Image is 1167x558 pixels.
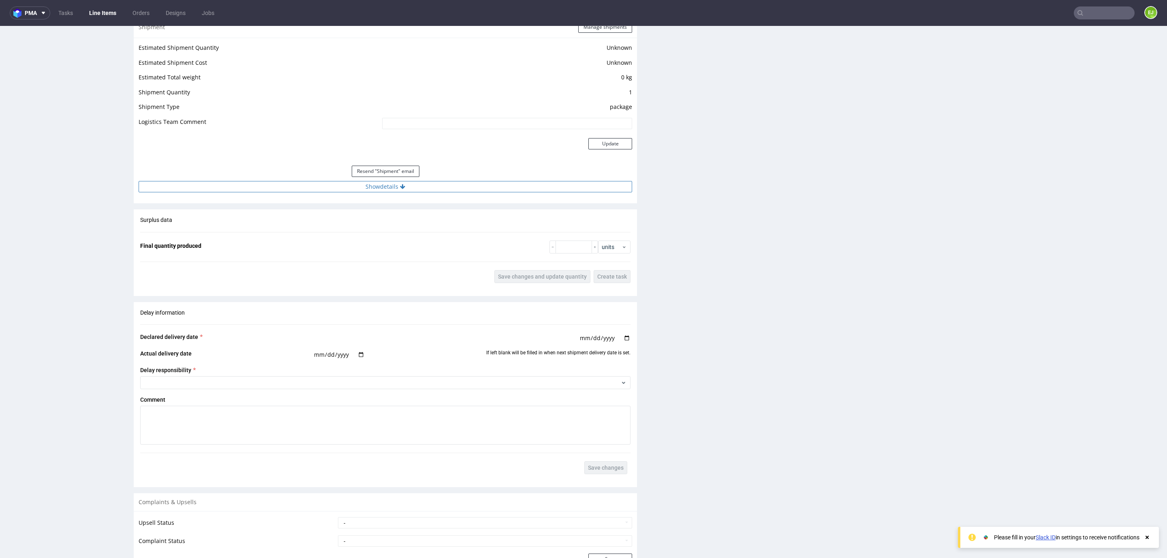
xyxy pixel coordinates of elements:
[139,17,380,32] td: Estimated Shipment Quantity
[1145,7,1156,18] figcaption: EJ
[380,62,632,77] td: 1
[1036,534,1056,541] a: Slack ID
[140,191,172,197] span: Surplus data
[139,62,380,77] td: Shipment Quantity
[380,32,632,47] td: Unknown
[139,91,380,109] td: Logistics Team Comment
[161,6,190,19] a: Designs
[139,490,336,509] td: Upsell Status
[982,533,990,541] img: Slack
[380,76,632,91] td: package
[25,10,37,16] span: pma
[139,155,632,166] button: Showdetails
[139,509,336,527] td: Complaint Status
[84,6,121,19] a: Line Items
[602,217,622,225] span: units
[140,371,165,377] span: Comment
[588,112,632,124] button: Update
[352,140,419,151] button: Resend "Shipment" email
[486,324,631,334] span: If left blank will be filled in when next shipment delivery date is set.
[139,47,380,62] td: Estimated Total weight
[53,6,78,19] a: Tasks
[380,47,632,62] td: 0 kg
[994,533,1139,541] div: Please fill in your in settings to receive notifications
[140,324,192,331] span: Actual delivery date
[139,32,380,47] td: Estimated Shipment Cost
[128,6,154,19] a: Orders
[140,283,185,290] span: Delay information
[139,76,380,91] td: Shipment Type
[10,6,50,19] button: pma
[588,528,632,539] button: Save
[13,9,25,18] img: logo
[140,217,201,223] span: Final quantity produced
[140,341,191,347] span: Delay responsibility
[197,6,219,19] a: Jobs
[380,17,632,32] td: Unknown
[140,308,198,314] span: Declared delivery date
[134,467,637,485] div: Complaints & Upsells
